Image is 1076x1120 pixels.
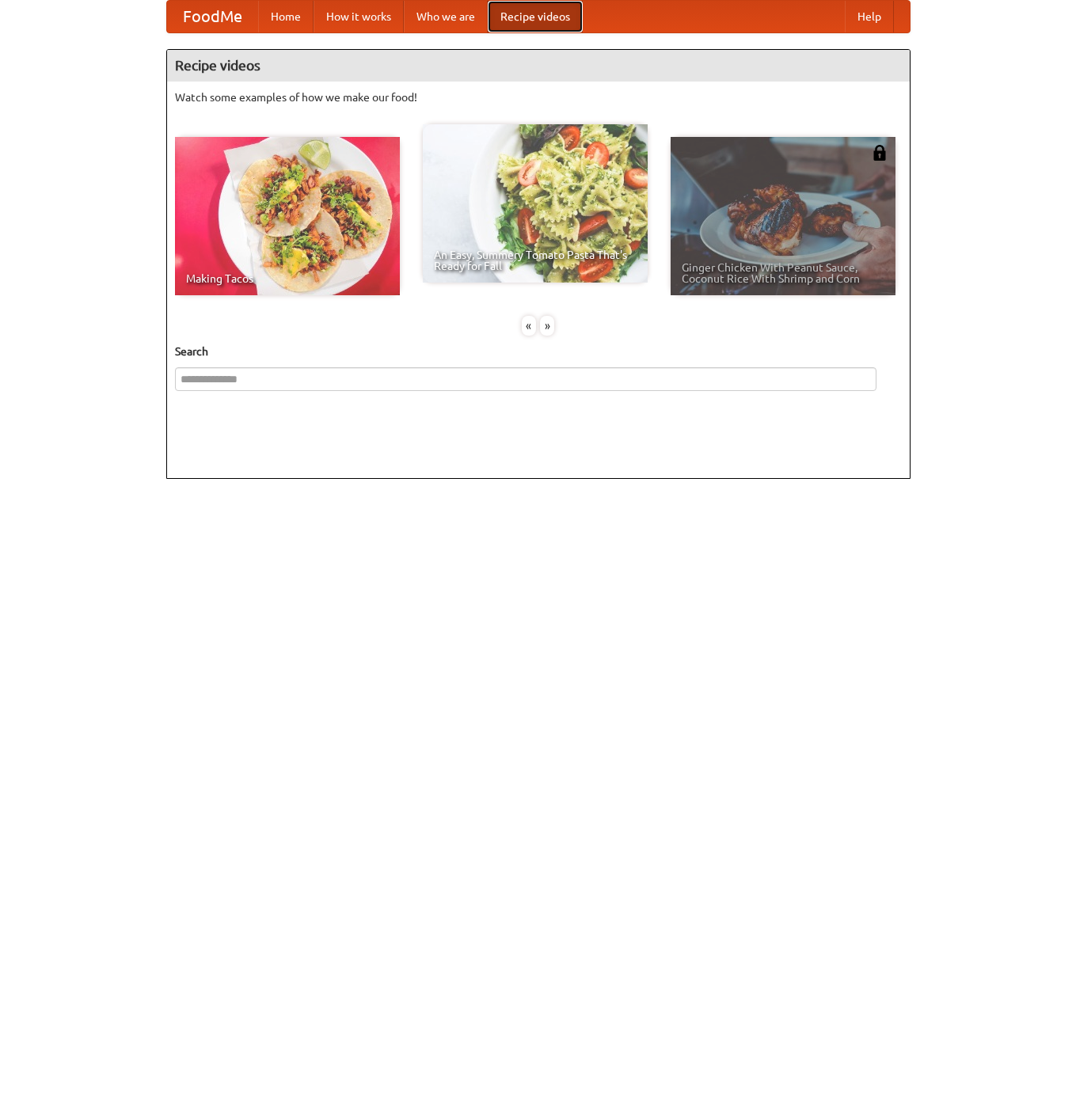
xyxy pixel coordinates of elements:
img: 483408.png [872,145,888,161]
a: Making Tacos [175,137,400,295]
p: Watch some examples of how we make our food! [175,89,902,105]
h4: Recipe videos [167,50,910,82]
a: Home [258,1,314,32]
span: Making Tacos [186,273,389,284]
div: « [522,316,536,336]
span: An Easy, Summery Tomato Pasta That's Ready for Fall [434,249,637,271]
h5: Search [175,344,902,359]
a: Recipe videos [488,1,583,32]
a: FoodMe [167,1,258,32]
a: An Easy, Summery Tomato Pasta That's Ready for Fall [423,124,648,283]
a: Who we are [404,1,488,32]
div: » [540,316,554,336]
a: How it works [314,1,404,32]
a: Help [845,1,894,32]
